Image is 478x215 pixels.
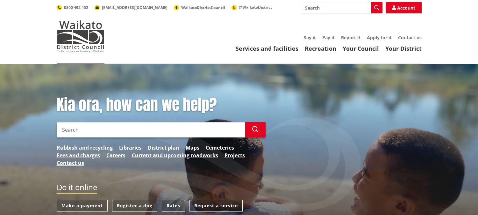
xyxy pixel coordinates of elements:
a: Careers [106,152,125,159]
a: Your Council [343,45,379,52]
a: WaikatoDistrictCouncil [174,5,225,10]
a: Services and facilities [236,45,298,52]
a: Report it [341,34,360,41]
a: Pay it [322,34,335,41]
a: Cemeteries [206,144,234,152]
a: Contact us [57,159,84,167]
a: Projects [225,152,245,159]
a: District plan [148,144,179,152]
a: Recreation [305,45,336,52]
a: [EMAIL_ADDRESS][DOMAIN_NAME] [95,5,168,10]
span: 0800 492 452 [64,5,88,10]
a: 0800 492 452 [57,5,88,10]
a: Current and upcoming roadworks [132,152,218,159]
a: Rubbish and recycling [57,144,113,152]
a: Account [386,2,422,13]
a: Your District [385,45,422,52]
span: WaikatoDistrictCouncil [181,5,225,10]
a: Maps [186,144,199,152]
a: Fees and charges [57,152,100,159]
span: @WaikatoDistrict [239,4,272,10]
a: Register a dog [112,200,157,212]
a: Contact us [398,34,422,41]
a: Rates [162,200,185,212]
a: Apply for it [367,34,392,41]
h1: Kia ora, how can we help? [57,96,266,114]
input: Search input [57,122,245,137]
a: Say it [304,34,316,41]
a: @WaikatoDistrict [232,4,272,10]
h2: Do it online [57,183,97,194]
input: Search input [301,2,382,13]
a: Make a payment [57,200,108,212]
img: Waikato District Council - Te Kaunihera aa Takiwaa o Waikato [57,20,104,52]
a: Request a service [189,200,243,212]
span: [EMAIL_ADDRESS][DOMAIN_NAME] [102,5,168,10]
a: Libraries [119,144,141,152]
